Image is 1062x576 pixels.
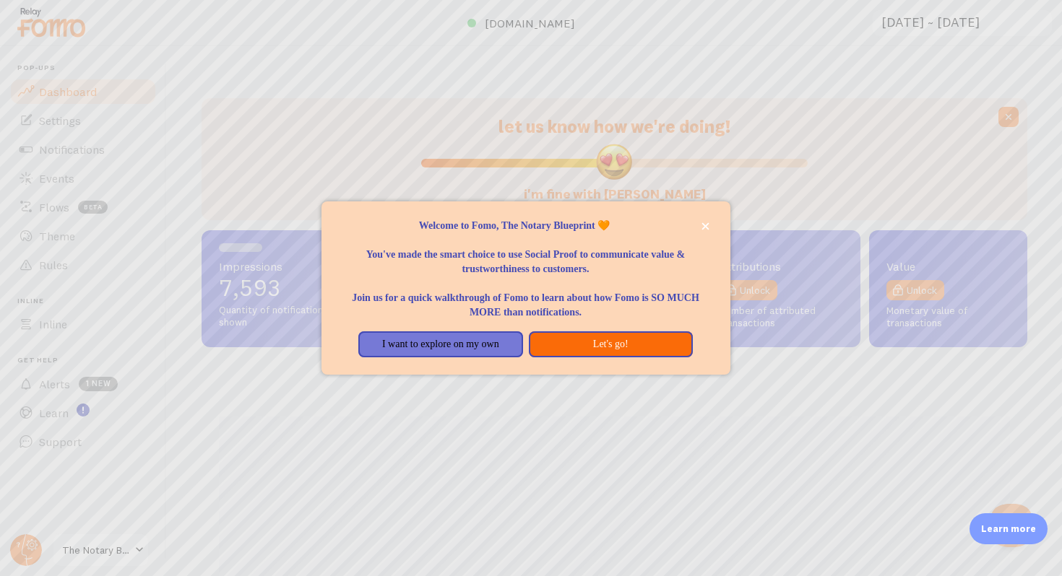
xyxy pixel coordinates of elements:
p: Join us for a quick walkthrough of Fomo to learn about how Fomo is SO MUCH MORE than notifications. [339,276,713,320]
p: Learn more [981,522,1036,536]
button: close, [698,219,713,234]
div: Learn more [970,513,1048,544]
p: Welcome to Fomo, The Notary Blueprint 🧡 [339,219,713,233]
div: Welcome to Fomo, The Notary Blueprint 🧡You&amp;#39;ve made the smart choice to use Social Proof t... [321,201,730,375]
button: Let's go! [529,331,693,357]
p: You've made the smart choice to use Social Proof to communicate value & trustworthiness to custom... [339,233,713,276]
button: I want to explore on my own [358,331,522,357]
